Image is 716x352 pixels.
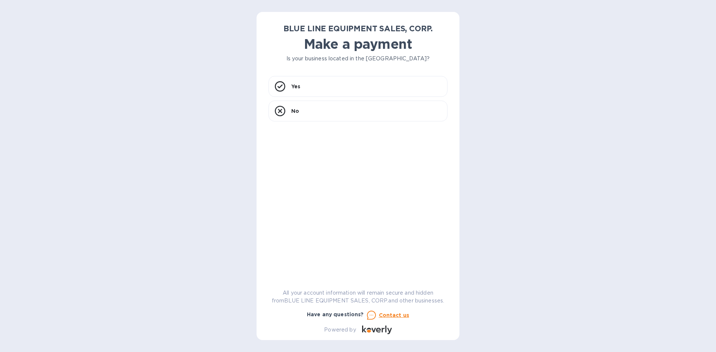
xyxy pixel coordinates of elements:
b: Have any questions? [307,311,364,317]
u: Contact us [379,312,409,318]
p: Powered by [324,326,356,334]
p: No [291,107,299,115]
b: BLUE LINE EQUIPMENT SALES, CORP. [283,24,433,33]
p: All your account information will remain secure and hidden from BLUE LINE EQUIPMENT SALES, CORP. ... [268,289,447,305]
p: Yes [291,83,300,90]
p: Is your business located in the [GEOGRAPHIC_DATA]? [268,55,447,63]
h1: Make a payment [268,36,447,52]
